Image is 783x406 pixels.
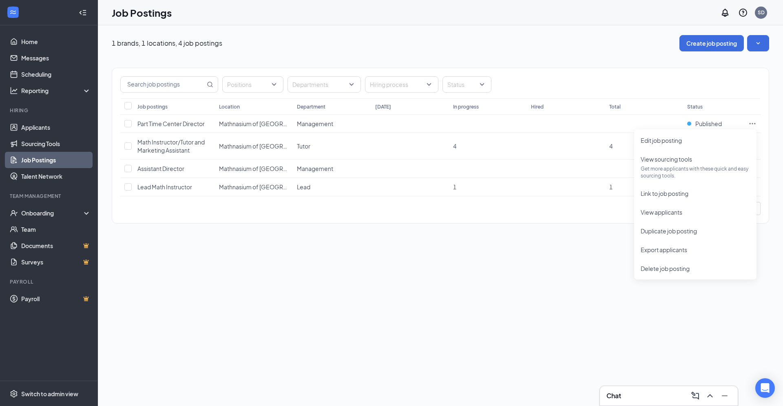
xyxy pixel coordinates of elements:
[641,137,682,144] span: Edit job posting
[219,103,240,110] div: Location
[754,39,762,47] svg: SmallChevronDown
[215,178,293,196] td: Mathnasium of Wood Ridge
[10,87,18,95] svg: Analysis
[293,178,371,196] td: Lead
[219,183,319,191] span: Mathnasium of [GEOGRAPHIC_DATA]
[21,87,91,95] div: Reporting
[9,8,17,16] svg: WorkstreamLogo
[690,391,700,401] svg: ComposeMessage
[297,142,310,150] span: Tutor
[10,390,18,398] svg: Settings
[21,168,91,184] a: Talent Network
[371,98,449,115] th: [DATE]
[79,9,87,17] svg: Collapse
[215,115,293,133] td: Mathnasium of Wood Ridge
[609,142,613,150] span: 4
[21,390,78,398] div: Switch to admin view
[720,8,730,18] svg: Notifications
[449,98,527,115] th: In progress
[297,165,333,172] span: Management
[609,183,613,191] span: 1
[137,183,192,191] span: Lead Math Instructor
[21,135,91,152] a: Sourcing Tools
[137,120,205,127] span: Part Time Center Director
[21,33,91,50] a: Home
[10,209,18,217] svg: UserCheck
[641,265,690,272] span: Delete job posting
[758,9,765,16] div: SD
[215,133,293,160] td: Mathnasium of Wood Ridge
[137,165,184,172] span: Assistant Director
[641,165,750,179] p: Get more applicants with these quick and easy sourcing tools.
[21,209,84,217] div: Onboarding
[293,115,371,133] td: Management
[112,6,172,20] h1: Job Postings
[720,391,730,401] svg: Minimize
[297,120,333,127] span: Management
[605,98,683,115] th: Total
[718,389,731,402] button: Minimize
[21,254,91,270] a: SurveysCrown
[293,160,371,178] td: Management
[207,81,213,88] svg: MagnifyingGlass
[21,119,91,135] a: Applicants
[748,120,756,128] svg: Ellipses
[21,50,91,66] a: Messages
[755,378,775,398] div: Open Intercom Messenger
[297,103,325,110] div: Department
[689,389,702,402] button: ComposeMessage
[112,39,222,48] p: 1 brands, 1 locations, 4 job postings
[21,291,91,307] a: PayrollCrown
[453,142,456,150] span: 4
[747,35,769,51] button: SmallChevronDown
[641,190,688,197] span: Link to job posting
[21,221,91,237] a: Team
[10,107,89,114] div: Hiring
[703,389,717,402] button: ChevronUp
[137,138,205,154] span: Math Instructor/Tutor and Marketing Assistant
[10,193,89,200] div: Team Management
[21,152,91,168] a: Job Postings
[738,8,748,18] svg: QuestionInfo
[219,120,319,127] span: Mathnasium of [GEOGRAPHIC_DATA]
[641,246,687,253] span: Export applicants
[695,120,722,128] span: Published
[10,278,89,285] div: Payroll
[641,155,692,163] span: View sourcing tools
[219,165,319,172] span: Mathnasium of [GEOGRAPHIC_DATA]
[21,66,91,82] a: Scheduling
[121,77,205,92] input: Search job postings
[293,133,371,160] td: Tutor
[679,35,744,51] button: Create job posting
[705,391,715,401] svg: ChevronUp
[215,160,293,178] td: Mathnasium of Wood Ridge
[453,183,456,191] span: 1
[527,98,605,115] th: Hired
[219,142,319,150] span: Mathnasium of [GEOGRAPHIC_DATA]
[606,391,621,400] h3: Chat
[641,227,697,235] span: Duplicate job posting
[683,98,744,115] th: Status
[21,237,91,254] a: DocumentsCrown
[641,209,682,216] span: View applicants
[297,183,310,191] span: Lead
[137,103,168,110] div: Job postings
